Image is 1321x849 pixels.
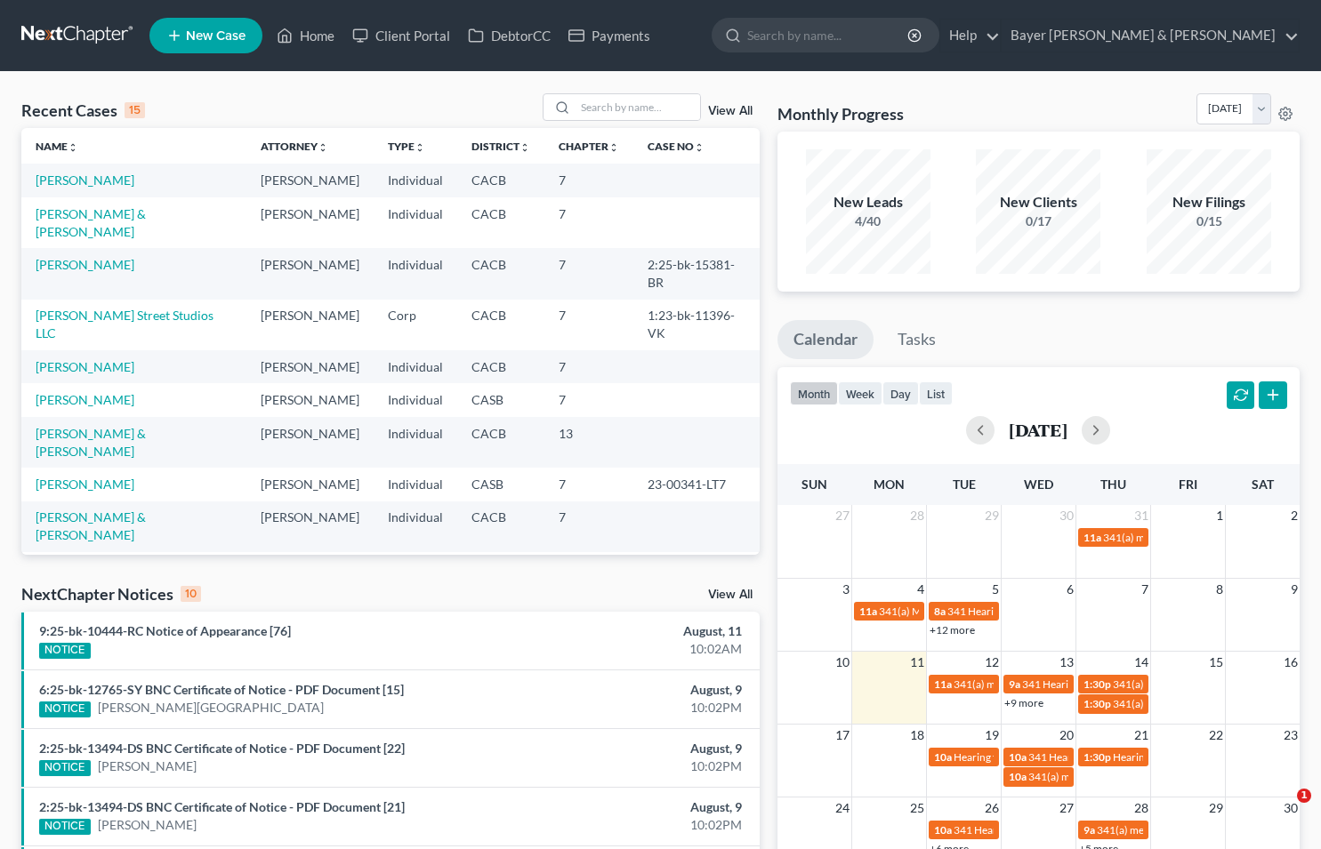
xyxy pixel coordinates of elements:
i: unfold_more [520,142,530,153]
div: Recent Cases [21,100,145,121]
td: 7 [544,552,633,585]
a: Payments [560,20,659,52]
span: 17 [834,725,851,746]
span: 1:30p [1083,697,1111,710]
span: 23 [1282,725,1300,746]
a: [PERSON_NAME] Street Studios LLC [36,308,213,340]
span: 341 Hearing for [PERSON_NAME] [1022,677,1181,691]
span: 10a [1009,750,1027,764]
td: CACB [457,164,544,196]
div: 0/17 [976,212,1100,230]
span: 28 [1132,797,1150,819]
a: Tasks [882,320,952,359]
td: CASB [457,468,544,501]
i: unfold_more [318,142,328,153]
a: Help [940,20,1000,52]
iframe: Intercom live chat [1261,789,1303,831]
td: 7 [544,501,633,552]
span: 10a [934,750,952,764]
span: 11a [859,605,877,618]
span: 9a [1083,823,1095,837]
a: Typeunfold_more [388,140,425,153]
td: Individual [374,164,457,196]
span: 2 [1289,505,1300,526]
td: Individual [374,468,457,501]
span: 24 [834,797,851,819]
i: unfold_more [694,142,705,153]
a: [PERSON_NAME] [36,477,134,492]
span: 341(a) meeting for [PERSON_NAME] [1103,531,1275,544]
a: 2:25-bk-13494-DS BNC Certificate of Notice - PDF Document [22] [39,741,405,756]
span: 9a [1009,677,1020,691]
td: [PERSON_NAME] [246,383,374,416]
span: 27 [834,505,851,526]
td: 7 [544,164,633,196]
td: [PERSON_NAME] [246,417,374,468]
span: 1 [1297,789,1311,803]
td: CASB [457,383,544,416]
span: 27 [1058,797,1075,819]
h3: Monthly Progress [777,103,904,124]
td: Individual [374,501,457,552]
a: [PERSON_NAME] & [PERSON_NAME] [36,509,146,542]
span: 31 [1132,505,1150,526]
a: 6:25-bk-12765-SY BNC Certificate of Notice - PDF Document [15] [39,682,404,697]
span: 21 [1132,725,1150,746]
button: week [838,381,882,405]
div: 10:02AM [520,640,742,658]
td: [PERSON_NAME] [246,501,374,552]
span: 1:30p [1083,677,1111,691]
a: [PERSON_NAME] & [PERSON_NAME] [36,206,146,239]
i: unfold_more [608,142,619,153]
td: 7 [544,468,633,501]
a: [PERSON_NAME][GEOGRAPHIC_DATA] [98,699,324,717]
span: 341 Hearing for [PERSON_NAME] [947,605,1107,618]
div: NOTICE [39,701,91,717]
span: 8 [1214,579,1225,600]
span: Tue [953,477,976,492]
span: 341(a) meeting for [PERSON_NAME] [954,677,1125,691]
div: 10 [181,586,201,602]
div: 10:02PM [520,699,742,717]
span: 25 [908,797,926,819]
div: NextChapter Notices [21,583,201,605]
span: 8a [934,605,946,618]
span: 341 Hearing for SOS-Secure One Services, Inc. [954,823,1167,837]
a: 9:25-bk-10444-RC Notice of Appearance [76] [39,623,291,638]
td: CACB [457,300,544,350]
a: Attorneyunfold_more [261,140,328,153]
span: 18 [908,725,926,746]
td: 7 [544,197,633,248]
td: [PERSON_NAME] [246,197,374,248]
span: 12 [983,652,1001,673]
td: 7 [544,383,633,416]
span: 11 [908,652,926,673]
span: 3 [841,579,851,600]
span: Sat [1252,477,1274,492]
span: Wed [1024,477,1053,492]
span: 10a [1009,770,1027,783]
span: 19 [983,725,1001,746]
a: DebtorCC [459,20,560,52]
a: [PERSON_NAME] [36,392,134,407]
a: [PERSON_NAME] [36,257,134,272]
button: month [790,381,838,405]
td: Individual [374,552,457,585]
td: [PERSON_NAME] [246,300,374,350]
div: New Filings [1147,192,1271,212]
td: Individual [374,350,457,383]
td: 1:23-bk-11396-VK [633,300,760,350]
span: Thu [1100,477,1126,492]
input: Search by name... [747,19,910,52]
span: 9 [1289,579,1300,600]
td: 13 [544,417,633,468]
td: CACB [457,552,544,585]
td: CACB [457,248,544,299]
span: 26 [983,797,1001,819]
span: 16 [1282,652,1300,673]
td: [PERSON_NAME] [246,164,374,196]
span: Fri [1179,477,1197,492]
a: [PERSON_NAME] & [PERSON_NAME] [36,426,146,459]
a: [PERSON_NAME] [36,359,134,374]
span: 29 [1207,797,1225,819]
